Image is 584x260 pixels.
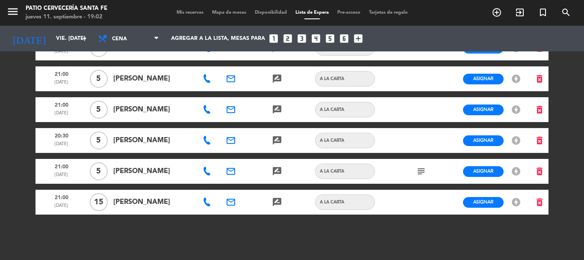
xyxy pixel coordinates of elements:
i: delete_forever [534,197,545,207]
span: [DATE] [38,79,84,90]
i: rate_review [272,135,282,146]
i: rate_review [272,74,282,84]
button: delete_forever [531,102,549,117]
i: looks_4 [310,33,321,44]
i: offline_bolt [511,135,521,146]
i: rate_review [272,197,282,207]
i: arrow_drop_down [80,33,90,44]
i: subject [416,166,426,176]
i: email [226,166,236,176]
button: delete_forever [531,72,549,87]
span: [PERSON_NAME] [113,197,193,208]
span: A LA CARTA [316,106,348,113]
span: 21:00 [38,161,84,172]
i: [DATE] [6,29,52,48]
i: offline_bolt [511,166,521,176]
i: delete_forever [534,105,545,115]
span: [DATE] [38,110,84,121]
button: Asignar [463,197,504,208]
span: 20:30 [38,130,84,141]
span: 5 [90,70,108,88]
button: Asignar [463,74,504,84]
span: [DATE] [38,48,84,59]
button: delete_forever [531,164,549,179]
span: 21:00 [38,99,84,110]
i: delete_forever [534,166,545,176]
span: Lista de Espera [291,10,333,15]
i: looks_5 [324,33,336,44]
i: delete_forever [534,135,545,146]
button: offline_bolt [508,73,524,84]
i: offline_bolt [511,197,521,207]
span: [DATE] [38,202,84,213]
i: looks_one [268,33,279,44]
i: looks_two [282,33,293,44]
span: [DATE] [38,140,84,152]
button: delete_forever [531,133,549,148]
button: Asignar [463,105,504,115]
span: Mapa de mesas [208,10,251,15]
i: offline_bolt [511,105,521,115]
span: 5 [90,162,108,180]
i: rate_review [272,105,282,115]
span: Mis reservas [172,10,208,15]
button: Asignar [463,135,504,146]
button: menu [6,5,19,21]
div: Patio Cervecería Santa Fe [26,4,107,13]
button: offline_bolt [508,135,524,146]
span: A LA CARTA [316,199,348,206]
i: delete_forever [534,74,545,84]
span: [PERSON_NAME] [113,166,193,177]
span: 21:00 [38,68,84,79]
i: search [561,7,571,18]
span: 21:00 [38,191,84,203]
span: Asignar [473,199,493,205]
span: A LA CARTA [316,137,348,144]
button: delete_forever [531,195,549,210]
span: Asignar [473,137,493,143]
i: add_circle_outline [492,7,502,18]
i: menu [6,5,19,18]
span: [PERSON_NAME] [113,104,193,115]
button: offline_bolt [508,166,524,177]
span: [PERSON_NAME] [113,73,193,84]
span: A LA CARTA [316,168,348,175]
span: [PERSON_NAME] [113,135,193,146]
span: 5 [90,101,108,119]
span: Asignar [473,168,493,174]
i: rate_review [272,166,282,176]
span: Pre-acceso [333,10,365,15]
i: email [226,74,236,84]
span: Cena [112,31,153,47]
i: turned_in_not [538,7,548,18]
i: email [226,135,236,146]
i: looks_6 [339,33,350,44]
span: Asignar [473,106,493,113]
span: Agregar a la lista, mesas para [171,36,265,42]
i: add_box [353,33,364,44]
div: jueves 11. septiembre - 19:02 [26,13,107,21]
i: exit_to_app [515,7,525,18]
span: Tarjetas de regalo [365,10,412,15]
button: Asignar [463,166,504,177]
i: offline_bolt [511,74,521,84]
i: email [226,105,236,115]
i: email [226,197,236,207]
span: A LA CARTA [316,75,348,82]
span: 15 [90,193,108,211]
span: 5 [90,131,108,149]
i: looks_3 [296,33,307,44]
span: [DATE] [38,171,84,182]
button: offline_bolt [508,104,524,115]
span: Disponibilidad [251,10,291,15]
button: offline_bolt [508,197,524,208]
span: Asignar [473,75,493,82]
